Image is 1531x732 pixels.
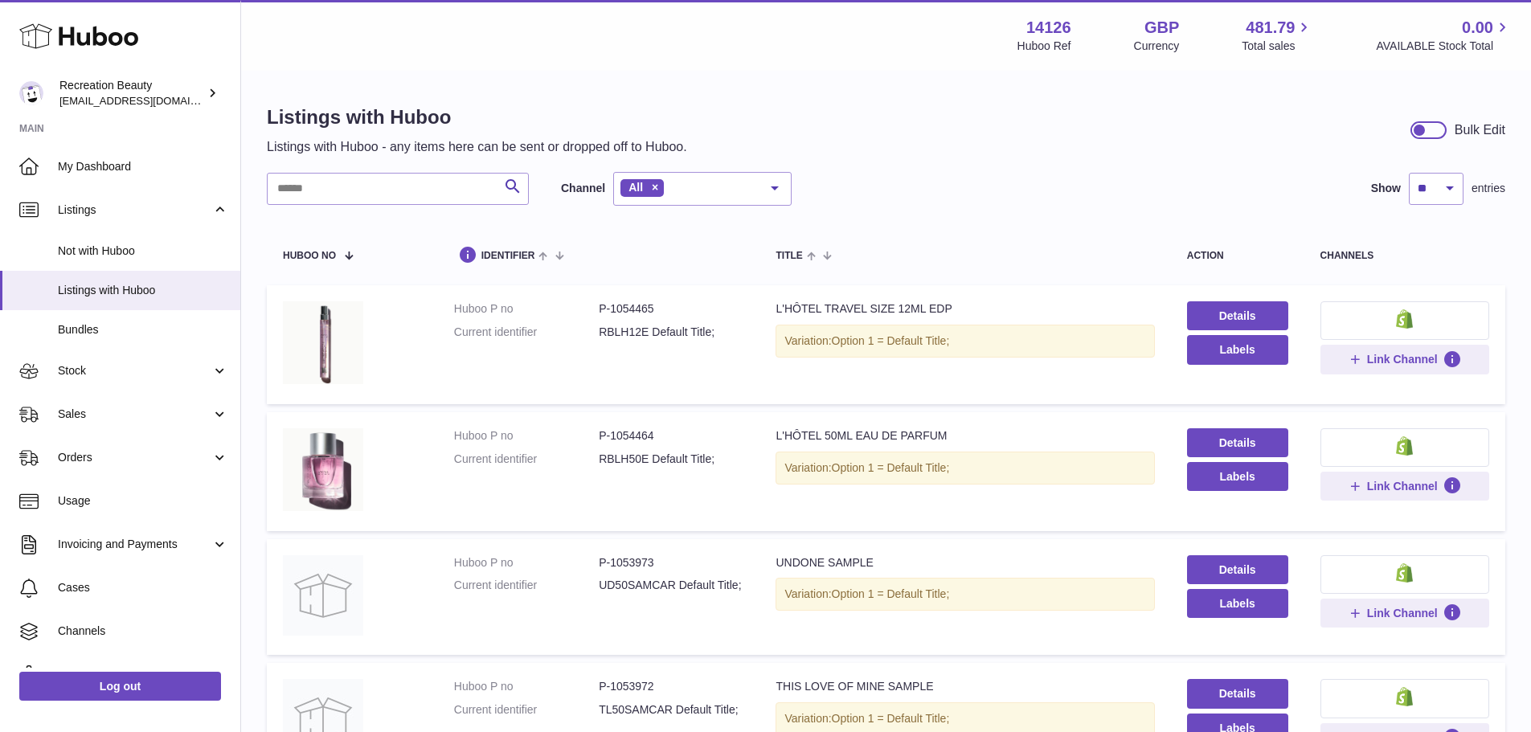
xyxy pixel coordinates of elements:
[599,428,743,444] dd: P-1054464
[832,461,950,474] span: Option 1 = Default Title;
[454,428,599,444] dt: Huboo P no
[561,181,605,196] label: Channel
[58,322,228,337] span: Bundles
[1026,17,1071,39] strong: 14126
[1396,436,1413,456] img: shopify-small.png
[599,555,743,570] dd: P-1053973
[19,672,221,701] a: Log out
[267,104,687,130] h1: Listings with Huboo
[1242,39,1313,54] span: Total sales
[481,251,535,261] span: identifier
[454,555,599,570] dt: Huboo P no
[1144,17,1179,39] strong: GBP
[1187,251,1288,261] div: action
[1472,181,1505,196] span: entries
[58,243,228,259] span: Not with Huboo
[1455,121,1505,139] div: Bulk Edit
[776,555,1154,570] div: UNDONE SAMPLE
[1187,679,1288,708] a: Details
[628,181,643,194] span: All
[776,428,1154,444] div: L'HÔTEL 50ML EAU DE PARFUM
[1320,472,1489,501] button: Link Channel
[832,587,950,600] span: Option 1 = Default Title;
[454,702,599,718] dt: Current identifier
[58,407,211,422] span: Sales
[267,138,687,156] p: Listings with Huboo - any items here can be sent or dropped off to Huboo.
[283,555,363,636] img: UNDONE SAMPLE
[454,679,599,694] dt: Huboo P no
[58,202,211,218] span: Listings
[1367,479,1438,493] span: Link Channel
[283,428,363,511] img: L'HÔTEL 50ML EAU DE PARFUM
[776,301,1154,317] div: L'HÔTEL TRAVEL SIZE 12ML EDP
[1017,39,1071,54] div: Huboo Ref
[776,325,1154,358] div: Variation:
[1320,599,1489,628] button: Link Channel
[59,78,204,108] div: Recreation Beauty
[454,452,599,467] dt: Current identifier
[776,679,1154,694] div: THIS LOVE OF MINE SAMPLE
[1187,428,1288,457] a: Details
[58,624,228,639] span: Channels
[1396,687,1413,706] img: shopify-small.png
[58,450,211,465] span: Orders
[1187,335,1288,364] button: Labels
[1376,17,1512,54] a: 0.00 AVAILABLE Stock Total
[283,301,363,384] img: L'HÔTEL TRAVEL SIZE 12ML EDP
[1242,17,1313,54] a: 481.79 Total sales
[599,301,743,317] dd: P-1054465
[1134,39,1180,54] div: Currency
[832,334,950,347] span: Option 1 = Default Title;
[1187,301,1288,330] a: Details
[59,94,236,107] span: [EMAIL_ADDRESS][DOMAIN_NAME]
[58,667,228,682] span: Settings
[58,537,211,552] span: Invoicing and Payments
[1396,563,1413,583] img: shopify-small.png
[454,325,599,340] dt: Current identifier
[1367,606,1438,620] span: Link Channel
[1396,309,1413,329] img: shopify-small.png
[454,578,599,593] dt: Current identifier
[1246,17,1295,39] span: 481.79
[58,283,228,298] span: Listings with Huboo
[599,702,743,718] dd: TL50SAMCAR Default Title;
[599,452,743,467] dd: RBLH50E Default Title;
[1376,39,1512,54] span: AVAILABLE Stock Total
[19,81,43,105] img: internalAdmin-14126@internal.huboo.com
[599,679,743,694] dd: P-1053972
[1187,589,1288,618] button: Labels
[58,159,228,174] span: My Dashboard
[832,712,950,725] span: Option 1 = Default Title;
[1320,345,1489,374] button: Link Channel
[599,578,743,593] dd: UD50SAMCAR Default Title;
[1462,17,1493,39] span: 0.00
[1187,462,1288,491] button: Labels
[776,251,802,261] span: title
[1187,555,1288,584] a: Details
[454,301,599,317] dt: Huboo P no
[1367,352,1438,366] span: Link Channel
[776,578,1154,611] div: Variation:
[599,325,743,340] dd: RBLH12E Default Title;
[58,493,228,509] span: Usage
[1320,251,1489,261] div: channels
[58,363,211,378] span: Stock
[1371,181,1401,196] label: Show
[283,251,336,261] span: Huboo no
[58,580,228,595] span: Cases
[776,452,1154,485] div: Variation:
